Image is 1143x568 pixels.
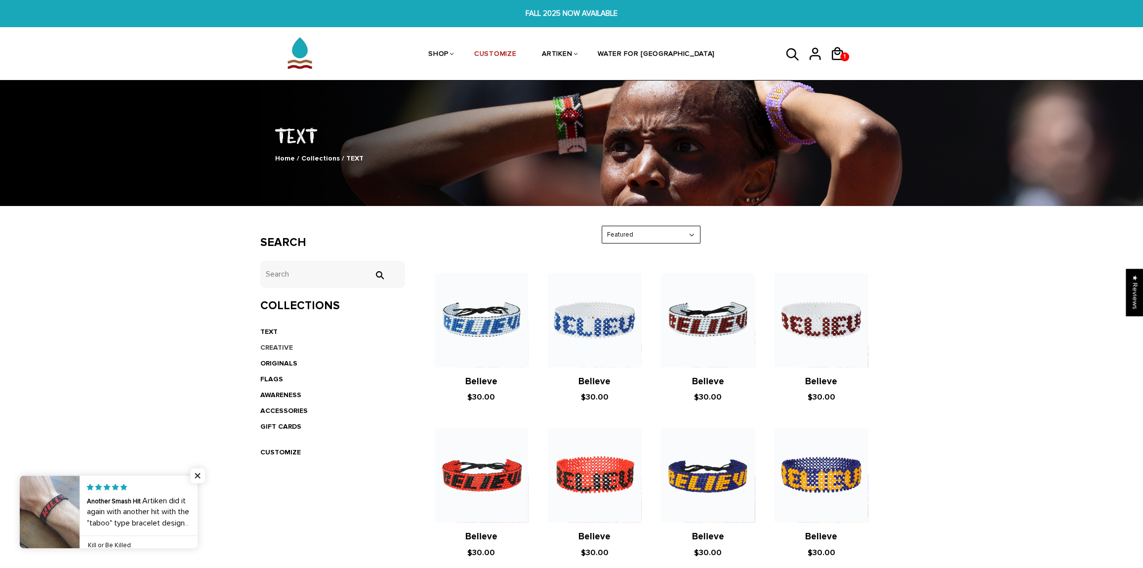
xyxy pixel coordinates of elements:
a: Believe [692,376,724,387]
h3: Collections [260,299,405,313]
a: SHOP [428,29,449,81]
span: 1 [841,50,848,64]
a: WATER FOR [GEOGRAPHIC_DATA] [598,29,715,81]
span: $30.00 [807,392,835,402]
a: CUSTOMIZE [474,29,516,81]
span: FALL 2025 NOW AVAILABLE [349,8,794,19]
a: AWARENESS [260,391,301,399]
a: ORIGINALS [260,359,297,367]
span: $30.00 [467,548,495,558]
h3: Search [260,236,405,250]
a: Believe [692,531,724,542]
span: TEXT [346,154,364,162]
span: $30.00 [467,392,495,402]
a: CREATIVE [260,343,293,352]
span: / [297,154,299,162]
a: Believe [805,531,837,542]
span: $30.00 [807,548,835,558]
a: Believe [578,531,611,542]
span: $30.00 [581,548,609,558]
div: Click to open Judge.me floating reviews tab [1126,269,1143,316]
h1: TEXT [260,122,883,148]
a: Believe [465,531,497,542]
a: Home [275,154,295,162]
a: FLAGS [260,375,283,383]
a: Believe [465,376,497,387]
a: GIFT CARDS [260,422,301,431]
a: Believe [805,376,837,387]
span: $30.00 [694,392,722,402]
a: 1 [830,64,852,66]
a: Believe [578,376,611,387]
span: / [342,154,344,162]
span: $30.00 [694,548,722,558]
a: ACCESSORIES [260,406,308,415]
a: TEXT [260,327,278,336]
input: Search [260,261,405,288]
span: $30.00 [581,392,609,402]
a: CUSTOMIZE [260,448,301,456]
input: Search [369,271,389,280]
a: Collections [301,154,340,162]
a: ARTIKEN [542,29,572,81]
span: Close popup widget [190,468,205,483]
